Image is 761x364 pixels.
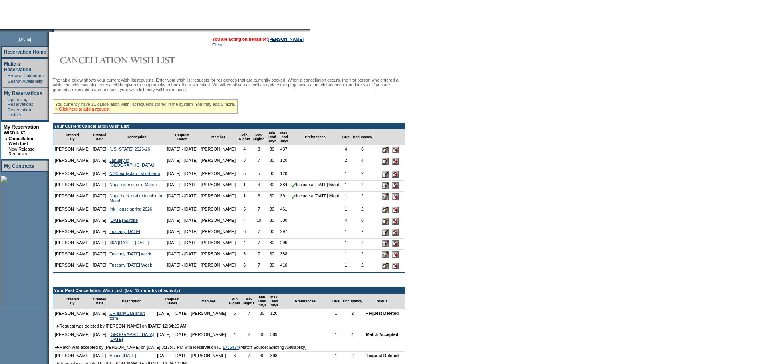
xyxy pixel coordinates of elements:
a: Make a Reservation [4,61,32,72]
td: [DATE] [91,205,108,216]
td: 10 [252,216,266,227]
td: [PERSON_NAME] [53,169,91,181]
td: 7 [252,250,266,261]
td: [PERSON_NAME] [199,250,237,261]
input: Delete this Request [392,251,399,258]
td: 300 [278,216,290,227]
nobr: [DATE] - [DATE] [157,332,188,337]
td: 8 [242,330,256,343]
nobr: [DATE] - [DATE] [167,171,198,176]
a: Ink House spring 2026 [109,207,152,211]
a: Cancellation Wish List [8,136,34,146]
a: New Release Requests [8,147,34,156]
td: Request was deleted by [PERSON_NAME] on [DATE] 12:34:25 AM [53,322,405,330]
a: Tuscany [DATE] Week [109,263,152,267]
td: Created By [53,294,91,309]
a: Reservation History [8,107,31,117]
td: 297 [278,227,290,239]
nobr: [DATE] - [DATE] [167,182,198,187]
td: 7 [252,239,266,250]
a: Napa back end extension in March [109,193,162,203]
a: [PERSON_NAME] [268,37,304,42]
td: 4 [237,216,252,227]
input: Edit this Request [382,240,389,247]
td: 391 [278,192,290,205]
a: 1736474 [223,345,239,350]
a: Napa extension in March [109,182,157,187]
td: 1 [331,330,341,343]
td: 7 [242,309,256,322]
nobr: [DATE] - [DATE] [167,229,198,234]
a: NYC early Jan - short term [109,171,160,176]
input: Delete this Request [392,218,399,225]
td: [DATE] [91,227,108,239]
a: Reservation Home [4,49,46,55]
td: Description [108,294,155,309]
a: Clear [212,42,223,47]
input: Edit this Request [382,229,389,236]
td: 1 [341,205,351,216]
td: 1 [341,192,351,205]
td: [PERSON_NAME] [199,239,237,250]
td: 30 [266,216,278,227]
td: 120 [268,309,280,322]
td: 30 [266,239,278,250]
td: [PERSON_NAME] [53,330,91,343]
td: 1 [237,192,252,205]
a: My Contracts [4,163,34,169]
td: Min Lead Days [266,129,278,145]
td: 6 [351,145,374,156]
nobr: [DATE] - [DATE] [157,353,188,358]
td: [PERSON_NAME] [199,205,237,216]
td: 4 [237,145,252,156]
td: 389 [268,330,280,343]
td: 120 [278,156,290,169]
td: 398 [268,352,280,360]
td: 295 [278,239,290,250]
td: 2 [341,156,351,169]
td: 4 [351,156,374,169]
td: [DATE] [91,239,108,250]
nobr: Request Deleted [366,311,399,316]
td: 2 [341,309,364,322]
td: [PERSON_NAME] [53,227,91,239]
img: blank.gif [54,29,55,32]
td: 461 [278,205,290,216]
td: 1 [341,261,351,272]
td: 30 [266,250,278,261]
td: 3 [252,181,266,192]
input: Edit this Request [382,218,389,225]
td: 30 [256,352,268,360]
td: Max Nights [252,129,266,145]
img: promoShadowLeftCorner.gif [51,29,54,32]
a: Tuscany [DATE] week [109,251,151,256]
td: 1 [341,227,351,239]
a: My Reservation Wish List [4,124,39,135]
td: [PERSON_NAME] [199,261,237,272]
input: Edit this Request [382,263,389,269]
td: 6 [237,261,252,272]
nobr: Request Deleted [366,353,399,358]
td: 1 [331,352,341,360]
td: Min Nights [237,129,252,145]
td: 1 [341,181,351,192]
td: [PERSON_NAME] [53,145,91,156]
td: 4 [237,239,252,250]
a: » Click here to add a request [55,107,109,111]
nobr: [DATE] - [DATE] [167,147,198,151]
td: 4 [227,330,242,343]
td: 6 [237,250,252,261]
td: [DATE] [91,330,108,343]
td: 384 [278,181,290,192]
td: 1 [341,169,351,181]
td: Max Nights [242,294,256,309]
td: 2 [351,169,374,181]
td: 30 [256,309,268,322]
td: [PERSON_NAME] [53,352,91,360]
td: Preferences [280,294,331,309]
nobr: [DATE] - [DATE] [167,263,198,267]
td: 30 [266,156,278,169]
td: 4 [341,145,351,156]
td: [PERSON_NAME] [199,169,237,181]
td: [DATE] [91,309,108,322]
